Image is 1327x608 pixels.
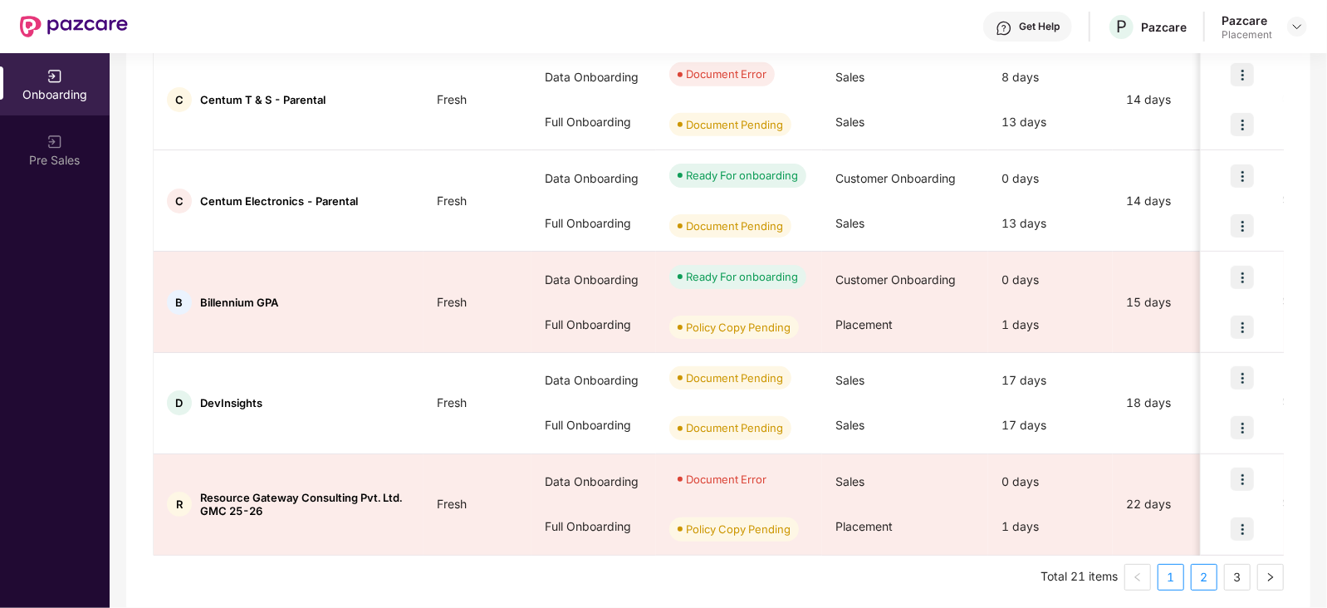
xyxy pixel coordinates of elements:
[424,395,480,409] span: Fresh
[988,100,1113,145] div: 13 days
[686,116,783,133] div: Document Pending
[835,216,864,230] span: Sales
[167,390,192,415] div: D
[531,55,656,100] div: Data Onboarding
[424,92,480,106] span: Fresh
[1266,572,1276,582] span: right
[835,317,893,331] span: Placement
[686,419,783,436] div: Document Pending
[424,194,480,208] span: Fresh
[531,403,656,448] div: Full Onboarding
[1225,565,1250,590] a: 3
[1041,564,1118,591] li: Total 21 items
[167,87,192,112] div: C
[1222,28,1272,42] div: Placement
[1113,192,1254,210] div: 14 days
[1231,266,1254,289] img: icon
[1019,20,1060,33] div: Get Help
[1222,12,1272,28] div: Pazcare
[1231,316,1254,339] img: icon
[47,68,63,85] img: svg+xml;base64,PHN2ZyB3aWR0aD0iMjAiIGhlaWdodD0iMjAiIHZpZXdCb3g9IjAgMCAyMCAyMCIgZmlsbD0ibm9uZSIgeG...
[988,201,1113,246] div: 13 days
[1113,394,1254,412] div: 18 days
[531,100,656,145] div: Full Onboarding
[531,201,656,246] div: Full Onboarding
[1113,495,1254,513] div: 22 days
[531,504,656,549] div: Full Onboarding
[1124,564,1151,591] li: Previous Page
[1124,564,1151,591] button: left
[1290,20,1304,33] img: svg+xml;base64,PHN2ZyBpZD0iRHJvcGRvd24tMzJ4MzIiIHhtbG5zPSJodHRwOi8vd3d3LnczLm9yZy8yMDAwL3N2ZyIgd2...
[200,194,358,208] span: Centum Electronics - Parental
[1191,564,1217,591] li: 2
[988,156,1113,201] div: 0 days
[1231,468,1254,491] img: icon
[1257,564,1284,591] button: right
[686,370,783,386] div: Document Pending
[1231,113,1254,136] img: icon
[1116,17,1127,37] span: P
[686,218,783,234] div: Document Pending
[686,471,766,488] div: Document Error
[835,519,893,533] span: Placement
[1133,572,1143,582] span: left
[47,134,63,150] img: svg+xml;base64,PHN2ZyB3aWR0aD0iMjAiIGhlaWdodD0iMjAiIHZpZXdCb3g9IjAgMCAyMCAyMCIgZmlsbD0ibm9uZSIgeG...
[1158,565,1183,590] a: 1
[1231,416,1254,439] img: icon
[200,396,262,409] span: DevInsights
[167,189,192,213] div: C
[167,492,192,517] div: R
[988,55,1113,100] div: 8 days
[200,491,410,517] span: Resource Gateway Consulting Pvt. Ltd. GMC 25-26
[531,156,656,201] div: Data Onboarding
[20,16,128,37] img: New Pazcare Logo
[1158,564,1184,591] li: 1
[200,93,326,106] span: Centum T & S - Parental
[686,268,798,285] div: Ready For onboarding
[1231,366,1254,390] img: icon
[686,66,766,82] div: Document Error
[988,504,1113,549] div: 1 days
[424,497,480,511] span: Fresh
[1113,91,1254,109] div: 14 days
[835,474,864,488] span: Sales
[1192,565,1217,590] a: 2
[1231,214,1254,238] img: icon
[988,257,1113,302] div: 0 days
[531,459,656,504] div: Data Onboarding
[835,272,956,287] span: Customer Onboarding
[835,418,864,432] span: Sales
[835,373,864,387] span: Sales
[686,521,791,537] div: Policy Copy Pending
[1231,517,1254,541] img: icon
[686,167,798,184] div: Ready For onboarding
[424,295,480,309] span: Fresh
[1257,564,1284,591] li: Next Page
[835,115,864,129] span: Sales
[835,171,956,185] span: Customer Onboarding
[996,20,1012,37] img: svg+xml;base64,PHN2ZyBpZD0iSGVscC0zMngzMiIgeG1sbnM9Imh0dHA6Ly93d3cudzMub3JnLzIwMDAvc3ZnIiB3aWR0aD...
[531,302,656,347] div: Full Onboarding
[988,358,1113,403] div: 17 days
[686,319,791,336] div: Policy Copy Pending
[988,302,1113,347] div: 1 days
[988,459,1113,504] div: 0 days
[1231,164,1254,188] img: icon
[200,296,278,309] span: Billennium GPA
[1113,293,1254,311] div: 15 days
[835,70,864,84] span: Sales
[531,257,656,302] div: Data Onboarding
[988,403,1113,448] div: 17 days
[531,358,656,403] div: Data Onboarding
[167,290,192,315] div: B
[1141,19,1187,35] div: Pazcare
[1224,564,1251,591] li: 3
[1231,63,1254,86] img: icon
